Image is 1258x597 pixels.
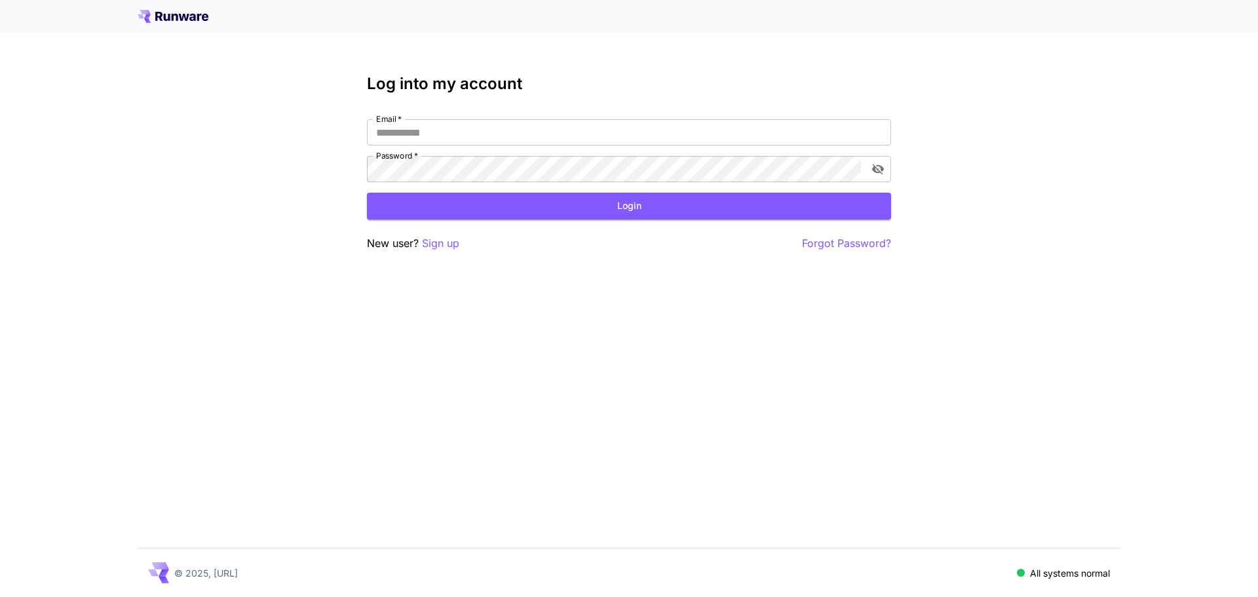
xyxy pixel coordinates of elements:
[376,150,418,161] label: Password
[376,113,402,125] label: Email
[367,75,891,93] h3: Log into my account
[422,235,459,252] button: Sign up
[367,193,891,220] button: Login
[174,566,238,580] p: © 2025, [URL]
[802,235,891,252] button: Forgot Password?
[367,235,459,252] p: New user?
[866,157,890,181] button: toggle password visibility
[1030,566,1110,580] p: All systems normal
